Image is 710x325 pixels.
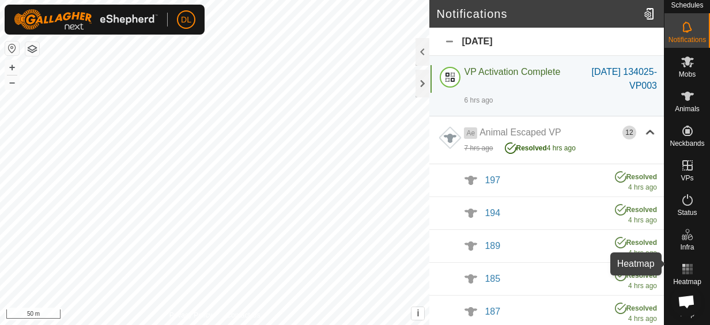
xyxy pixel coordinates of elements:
div: 4 hrs ago [615,201,657,225]
a: Contact Us [226,310,260,320]
div: 6 hrs ago [464,95,493,105]
div: [DATE] [429,28,664,56]
span: 197 [485,175,500,185]
span: Infra [680,244,694,251]
span: Neckbands [670,140,704,147]
span: Resolved [516,144,547,152]
h2: Notifications [436,7,639,21]
div: 4 hrs ago [615,300,657,324]
span: Heatmap [673,278,701,285]
div: Open chat [671,286,702,317]
span: Schedules [671,2,703,9]
div: [DATE] 134025-VP003 [580,65,657,93]
div: 7 hrs ago [464,143,493,153]
span: 189 [485,241,500,251]
span: Status [677,209,697,216]
span: Resolved [626,304,657,312]
span: 187 [485,307,500,316]
span: VP Activation Complete [464,67,560,77]
span: 194 [485,208,500,218]
span: Mobs [679,71,696,78]
span: Resolved [626,271,657,279]
span: Resolved [626,206,657,214]
span: Notifications [669,36,706,43]
span: Animals [675,105,700,112]
span: Animal Escaped VP [479,127,561,137]
button: + [5,61,19,74]
span: DL [181,14,191,26]
div: 4 hrs ago [615,234,657,258]
button: Map Layers [25,42,39,56]
button: Reset Map [5,41,19,55]
a: Privacy Policy [169,310,213,320]
span: Resolved [626,173,657,181]
span: VPs [681,175,693,182]
img: Gallagher Logo [14,9,158,30]
div: 4 hrs ago [615,168,657,192]
a: Help [664,290,710,322]
span: Help [680,311,694,318]
div: 4 hrs ago [505,139,576,153]
div: 12 [622,126,636,139]
span: i [417,308,419,318]
button: i [411,307,424,320]
div: 4 hrs ago [615,267,657,291]
span: Resolved [626,239,657,247]
span: Ae [464,127,477,139]
span: 185 [485,274,500,284]
button: – [5,75,19,89]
